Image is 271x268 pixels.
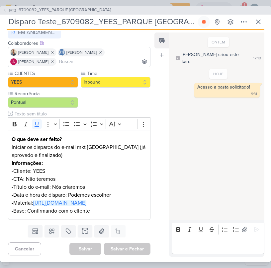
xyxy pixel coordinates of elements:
[8,130,150,220] div: Editor editing area: main
[172,236,264,254] div: Editor editing area: main
[18,49,48,55] span: [PERSON_NAME]
[251,92,257,97] div: 9:31
[14,90,78,97] label: Recorrência
[8,77,78,88] button: YEES
[10,49,17,56] img: Iara Santos
[172,223,264,236] div: Editor toolbar
[8,40,150,47] div: Colaboradores
[253,55,261,61] div: 17:10
[13,110,150,117] input: Texto sem título
[12,207,147,215] p: -Base: Confirmando com o cliente
[8,97,78,108] button: Pontual
[12,191,147,199] p: -Data e hora de disparo: Podemos escolher
[12,160,43,167] strong: Informações:
[8,27,61,38] button: EM ANDAMENTO
[7,16,197,28] input: Kard Sem Título
[8,242,41,255] button: Cancelar
[58,58,149,66] input: Buscar
[14,70,78,77] label: CLIENTES
[33,200,86,206] a: [URL][DOMAIN_NAME]
[18,59,48,65] span: [PERSON_NAME]
[12,199,147,207] p: -Material:
[66,49,97,55] span: [PERSON_NAME]
[58,49,65,56] img: Caroline Traven De Andrade
[18,29,58,36] div: EM ANDAMENTO
[12,183,147,191] p: -Título do e-mail: Nós criaremos
[12,136,62,143] strong: O que deve ser feito?
[8,117,150,130] div: Editor toolbar
[197,84,250,90] div: Acesso a pasta solicitado!
[201,19,207,25] div: Parar relógio
[12,175,147,183] p: -CTA: Não teremos
[87,70,151,77] label: Time
[81,77,151,88] button: Inbound
[12,167,147,175] p: -Cliente: YEES
[12,143,147,159] p: Iniciar os disparos do e-mail mkt [GEOGRAPHIC_DATA] (já aprovado e finalizado)
[182,51,244,65] div: [PERSON_NAME] criou este kard
[10,58,17,65] img: Alessandra Gomes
